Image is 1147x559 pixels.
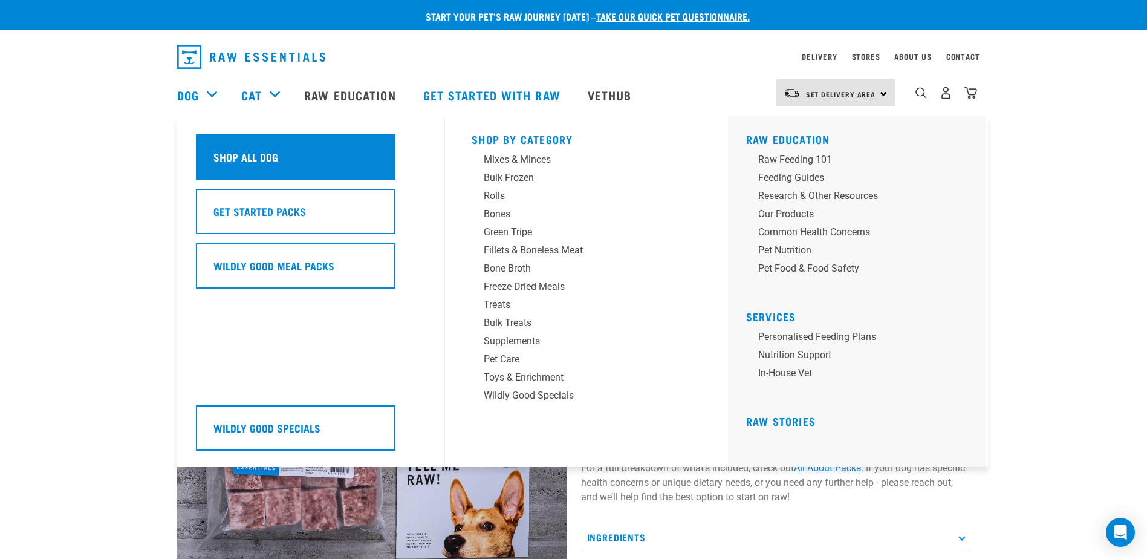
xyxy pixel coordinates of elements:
[177,86,199,104] a: Dog
[167,40,980,74] nav: dropdown navigation
[472,243,701,261] a: Fillets & Boneless Meat
[472,152,701,171] a: Mixes & Minces
[241,86,262,104] a: Cat
[1106,518,1135,547] div: Open Intercom Messenger
[758,171,947,185] div: Feeding Guides
[484,352,672,367] div: Pet Care
[746,171,976,189] a: Feeding Guides
[484,152,672,167] div: Mixes & Minces
[196,189,426,243] a: Get Started Packs
[784,88,800,99] img: van-moving.png
[746,330,976,348] a: Personalised Feeding Plans
[484,189,672,203] div: Rolls
[758,207,947,221] div: Our Products
[484,261,672,276] div: Bone Broth
[472,370,701,388] a: Toys & Enrichment
[472,316,701,334] a: Bulk Treats
[946,54,980,59] a: Contact
[196,405,426,460] a: Wildly Good Specials
[484,171,672,185] div: Bulk Frozen
[964,87,977,99] img: home-icon@2x.png
[484,388,672,403] div: Wildly Good Specials
[746,261,976,279] a: Pet Food & Food Safety
[746,310,976,320] h5: Services
[758,225,947,240] div: Common Health Concerns
[746,189,976,207] a: Research & Other Resources
[177,45,325,69] img: Raw Essentials Logo
[472,207,701,225] a: Bones
[576,71,647,119] a: Vethub
[746,152,976,171] a: Raw Feeding 101
[802,54,837,59] a: Delivery
[472,388,701,407] a: Wildly Good Specials
[746,207,976,225] a: Our Products
[746,243,976,261] a: Pet Nutrition
[940,87,952,99] img: user.png
[472,298,701,316] a: Treats
[213,420,320,436] h5: Wildly Good Specials
[196,134,426,189] a: Shop All Dog
[196,243,426,298] a: Wildly Good Meal Packs
[484,334,672,348] div: Supplements
[484,243,672,258] div: Fillets & Boneless Meat
[484,316,672,330] div: Bulk Treats
[581,432,970,505] p: Complete our to ensure this pack is the right fit for your dog. For a full breakdown of what's in...
[472,171,701,189] a: Bulk Frozen
[472,334,701,352] a: Supplements
[806,92,876,96] span: Set Delivery Area
[758,243,947,258] div: Pet Nutrition
[746,225,976,243] a: Common Health Concerns
[894,54,931,59] a: About Us
[411,71,576,119] a: Get started with Raw
[852,54,880,59] a: Stores
[484,225,672,240] div: Green Tripe
[746,348,976,366] a: Nutrition Support
[472,261,701,279] a: Bone Broth
[746,366,976,384] a: In-house vet
[746,418,816,424] a: Raw Stories
[213,203,306,219] h5: Get Started Packs
[484,370,672,385] div: Toys & Enrichment
[794,462,861,474] a: All About Packs
[213,149,278,165] h5: Shop All Dog
[758,152,947,167] div: Raw Feeding 101
[915,87,927,99] img: home-icon-1@2x.png
[746,136,830,142] a: Raw Education
[484,207,672,221] div: Bones
[472,279,701,298] a: Freeze Dried Meals
[472,189,701,207] a: Rolls
[292,71,411,119] a: Raw Education
[472,133,701,143] h5: Shop By Category
[472,352,701,370] a: Pet Care
[758,261,947,276] div: Pet Food & Food Safety
[596,13,750,19] a: take our quick pet questionnaire.
[758,189,947,203] div: Research & Other Resources
[581,524,970,551] p: Ingredients
[484,279,672,294] div: Freeze Dried Meals
[484,298,672,312] div: Treats
[472,225,701,243] a: Green Tripe
[213,258,334,273] h5: Wildly Good Meal Packs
